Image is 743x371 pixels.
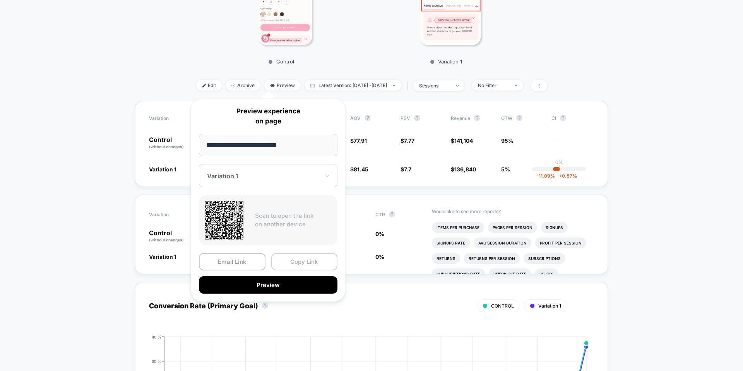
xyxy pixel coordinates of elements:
span: $ [451,166,476,173]
span: $ [451,137,473,144]
span: 136,840 [454,166,476,173]
span: $ [350,137,367,144]
p: Scan to open the link on another device [255,212,332,229]
span: Edit [196,80,222,91]
span: Variation 1 [149,253,176,260]
img: end [515,85,517,86]
button: ? [414,115,420,121]
span: | [405,80,413,91]
button: ? [516,115,522,121]
li: Clicks [535,268,558,279]
button: ? [389,211,395,217]
tspan: 40 % [152,335,161,339]
p: Control [149,230,198,243]
span: + [559,173,562,179]
li: Returns Per Session [464,253,520,264]
li: Items Per Purchase [432,222,484,233]
span: 77.91 [354,137,367,144]
img: edit [202,84,206,87]
span: Variation [149,115,192,121]
button: ? [365,115,371,121]
span: Variation [149,209,192,220]
li: Checkout Rate [489,268,531,279]
span: Preview [264,80,301,91]
img: end [231,84,235,87]
span: $ [401,137,414,144]
span: 7.7 [404,166,411,173]
span: (without changes) [149,238,184,242]
li: Returns [432,253,460,264]
button: ? [474,115,480,121]
span: OTW [501,115,544,121]
tspan: 30 % [152,359,161,364]
span: 5% [501,166,510,173]
p: Control [214,58,349,65]
button: Copy Link [271,253,338,270]
li: Subscriptions Rate [432,268,485,279]
span: Variation 1 [538,303,561,309]
li: Signups [541,222,568,233]
button: Email Link [199,253,265,270]
div: sessions [419,83,450,89]
span: Archive [226,80,260,91]
button: Preview [199,276,337,294]
li: Avg Session Duration [474,238,531,248]
button: ? [560,115,566,121]
p: Variation 1 [378,58,514,65]
span: 81.45 [354,166,368,173]
span: 7.77 [404,137,414,144]
p: | [558,165,560,171]
span: Revenue [451,115,470,121]
span: 95% [501,137,514,144]
li: Subscriptions [524,253,565,264]
span: 0 % [375,253,384,260]
span: $ [350,166,368,173]
span: $ [401,166,411,173]
span: --- [551,138,594,150]
span: 0 % [375,231,384,237]
span: AOV [350,115,361,121]
span: 141,104 [454,137,473,144]
span: PSV [401,115,410,121]
p: Control [149,137,192,150]
div: No Filter [478,82,509,88]
img: calendar [310,84,315,87]
li: Profit Per Session [535,238,586,248]
img: end [393,85,395,86]
span: (without changes) [149,144,184,149]
span: CI [551,115,594,121]
span: -11.09 % [536,173,555,179]
span: CTR [375,212,385,217]
img: end [456,85,459,87]
p: 0% [555,159,563,165]
p: Would like to see more reports? [432,209,594,214]
span: CONTROL [491,303,514,309]
li: Pages Per Session [488,222,537,233]
li: Signups Rate [432,238,470,248]
p: Preview experience on page [199,106,337,126]
span: 0.87 % [555,173,577,179]
span: Variation 1 [149,166,176,173]
span: Latest Version: [DATE] - [DATE] [305,80,401,91]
